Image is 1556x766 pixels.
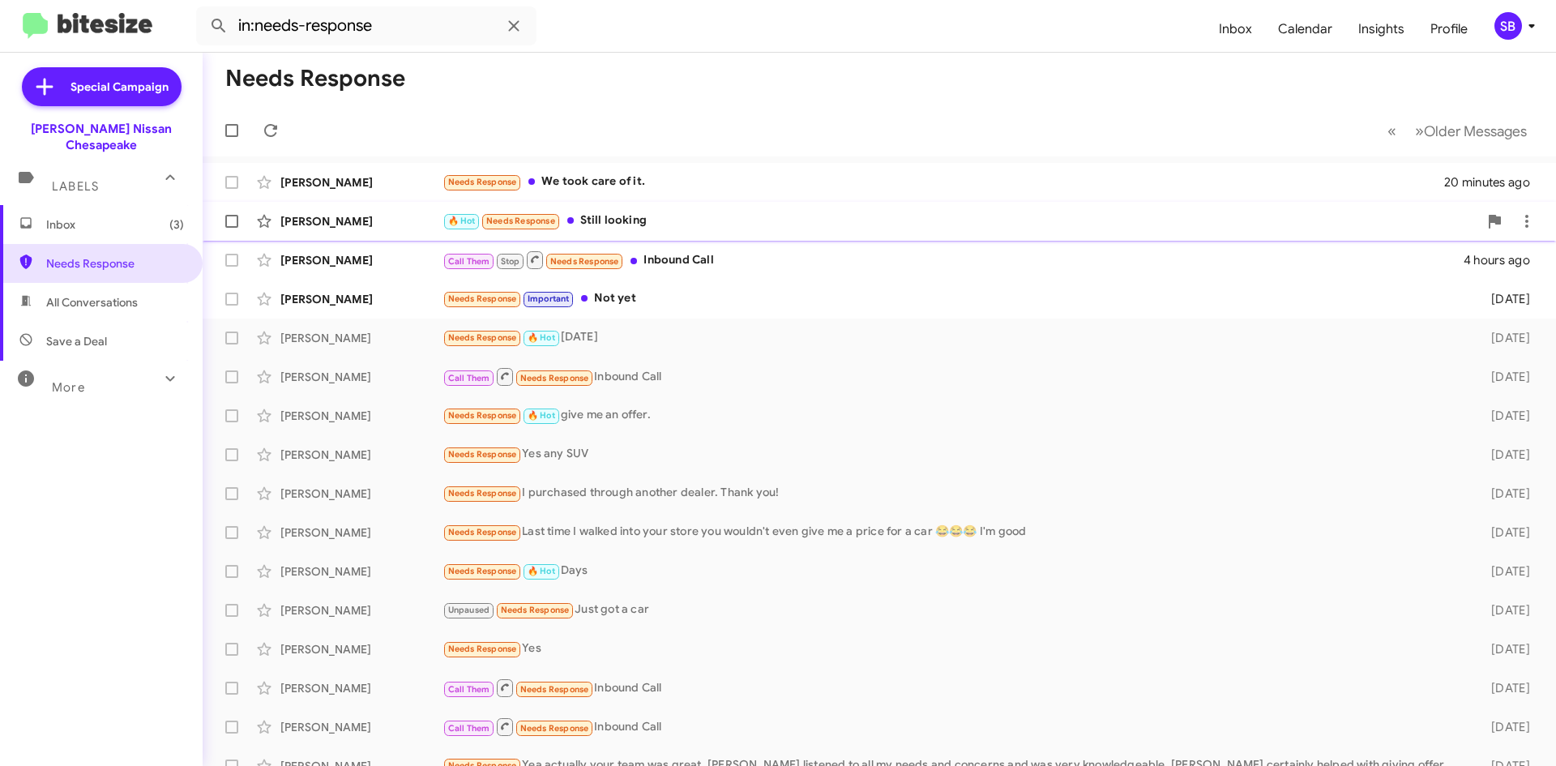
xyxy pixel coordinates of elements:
[280,408,442,424] div: [PERSON_NAME]
[1345,6,1417,53] a: Insights
[280,252,442,268] div: [PERSON_NAME]
[1465,408,1543,424] div: [DATE]
[448,410,517,421] span: Needs Response
[448,684,490,695] span: Call Them
[528,566,555,576] span: 🔥 Hot
[71,79,169,95] span: Special Campaign
[448,566,517,576] span: Needs Response
[280,291,442,307] div: [PERSON_NAME]
[280,330,442,346] div: [PERSON_NAME]
[448,449,517,460] span: Needs Response
[1265,6,1345,53] a: Calendar
[442,484,1465,503] div: I purchased through another dealer. Thank you!
[1465,447,1543,463] div: [DATE]
[1405,114,1537,148] button: Next
[448,605,490,615] span: Unpaused
[442,523,1465,541] div: Last time I walked into your store you wouldn't even give me a price for a car 😂😂😂 I'm good
[442,173,1446,191] div: We took care of it.
[196,6,536,45] input: Search
[280,641,442,657] div: [PERSON_NAME]
[448,177,517,187] span: Needs Response
[442,366,1465,387] div: Inbound Call
[280,486,442,502] div: [PERSON_NAME]
[280,602,442,618] div: [PERSON_NAME]
[448,527,517,537] span: Needs Response
[528,293,570,304] span: Important
[52,179,99,194] span: Labels
[280,369,442,385] div: [PERSON_NAME]
[442,562,1465,580] div: Days
[46,255,184,272] span: Needs Response
[442,445,1465,464] div: Yes any SUV
[442,212,1478,230] div: Still looking
[520,684,589,695] span: Needs Response
[442,406,1465,425] div: give me an offer.
[501,256,520,267] span: Stop
[280,680,442,696] div: [PERSON_NAME]
[448,723,490,734] span: Call Them
[52,380,85,395] span: More
[442,601,1465,619] div: Just got a car
[442,250,1464,270] div: Inbound Call
[1464,252,1543,268] div: 4 hours ago
[1465,330,1543,346] div: [DATE]
[442,289,1465,308] div: Not yet
[1494,12,1522,40] div: SB
[1465,524,1543,541] div: [DATE]
[280,174,442,190] div: [PERSON_NAME]
[1465,291,1543,307] div: [DATE]
[46,294,138,310] span: All Conversations
[225,66,405,92] h1: Needs Response
[1379,114,1537,148] nav: Page navigation example
[528,332,555,343] span: 🔥 Hot
[442,640,1465,658] div: Yes
[448,256,490,267] span: Call Them
[520,723,589,734] span: Needs Response
[280,213,442,229] div: [PERSON_NAME]
[1465,719,1543,735] div: [DATE]
[1446,174,1543,190] div: 20 minutes ago
[1465,563,1543,580] div: [DATE]
[1206,6,1265,53] a: Inbox
[448,332,517,343] span: Needs Response
[1424,122,1527,140] span: Older Messages
[1415,121,1424,141] span: »
[442,328,1465,347] div: [DATE]
[486,216,555,226] span: Needs Response
[280,447,442,463] div: [PERSON_NAME]
[1378,114,1406,148] button: Previous
[1465,641,1543,657] div: [DATE]
[169,216,184,233] span: (3)
[528,410,555,421] span: 🔥 Hot
[1417,6,1481,53] a: Profile
[448,373,490,383] span: Call Them
[1465,369,1543,385] div: [DATE]
[280,719,442,735] div: [PERSON_NAME]
[280,524,442,541] div: [PERSON_NAME]
[501,605,570,615] span: Needs Response
[520,373,589,383] span: Needs Response
[46,216,184,233] span: Inbox
[280,563,442,580] div: [PERSON_NAME]
[1481,12,1538,40] button: SB
[448,293,517,304] span: Needs Response
[46,333,107,349] span: Save a Deal
[448,216,476,226] span: 🔥 Hot
[22,67,182,106] a: Special Campaign
[550,256,619,267] span: Needs Response
[1465,486,1543,502] div: [DATE]
[1465,602,1543,618] div: [DATE]
[1387,121,1396,141] span: «
[448,488,517,499] span: Needs Response
[1465,680,1543,696] div: [DATE]
[442,717,1465,737] div: Inbound Call
[442,678,1465,698] div: Inbound Call
[448,644,517,654] span: Needs Response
